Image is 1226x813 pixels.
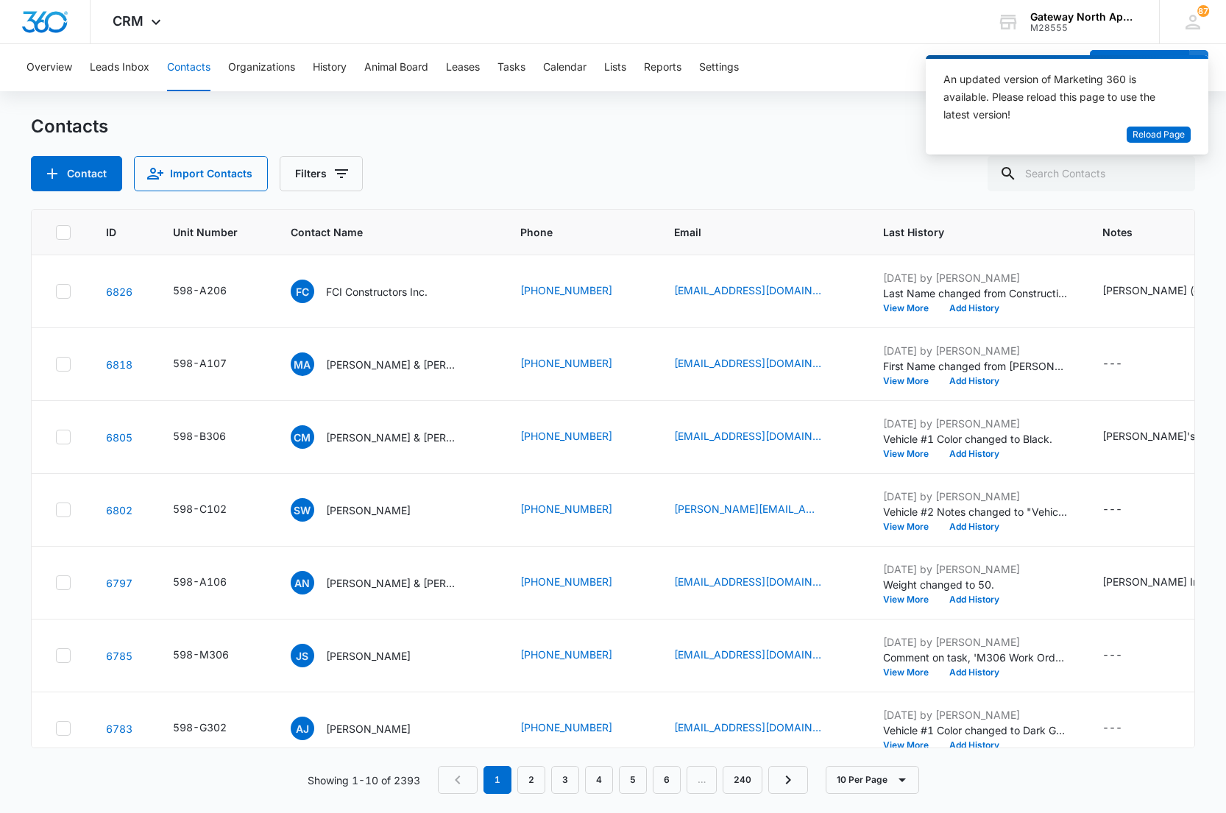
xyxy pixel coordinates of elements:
button: Add Contact [31,156,122,191]
a: Page 240 [723,766,762,794]
button: Reload Page [1127,127,1191,143]
button: Add Contact [1090,50,1189,85]
button: History [313,44,347,91]
a: Navigate to contact details page for Jermaine Shields [106,650,132,662]
a: Page 5 [619,766,647,794]
em: 1 [483,766,511,794]
div: Email - sam.watkinson303@gmail.com - Select to Edit Field [674,501,848,519]
button: Overview [26,44,72,91]
a: [EMAIL_ADDRESS][DOMAIN_NAME] [674,355,821,371]
div: --- [1102,647,1122,664]
span: Email [674,224,826,240]
p: Vehicle #1 Color changed to Black. [883,431,1067,447]
p: [PERSON_NAME] [326,503,411,518]
span: MA [291,352,314,376]
button: Reports [644,44,681,91]
p: Weight changed to 50. [883,577,1067,592]
button: View More [883,450,939,458]
a: Next Page [768,766,808,794]
div: Contact Name - Caron Mershon & Kyle Mershon - Select to Edit Field [291,425,485,449]
span: Phone [520,224,617,240]
div: 598-M306 [173,647,229,662]
div: Phone - 7192312374 - Select to Edit Field [520,647,639,664]
div: 598-C102 [173,501,227,516]
p: Last Name changed from Construction Inc. to Constructors Inc.. [883,285,1067,301]
span: Last History [883,224,1046,240]
a: [EMAIL_ADDRESS][DOMAIN_NAME] [674,283,821,298]
div: Notes - - Select to Edit Field [1102,355,1149,373]
a: [EMAIL_ADDRESS][DOMAIN_NAME] [674,574,821,589]
p: First Name changed from [PERSON_NAME] to [PERSON_NAME] &amp;. Last Name changed from [PERSON_NAME... [883,358,1067,374]
a: [PHONE_NUMBER] [520,574,612,589]
div: 598-A107 [173,355,227,371]
a: Navigate to contact details page for Samantha Watkinson [106,504,132,516]
p: [DATE] by [PERSON_NAME] [883,489,1067,504]
div: Contact Name - Martin Avina Mendez & Bryanna K.Ortiz - Select to Edit Field [291,352,485,376]
p: [DATE] by [PERSON_NAME] [883,270,1067,285]
p: Comment on task, 'M306 Work Order' "done" [883,650,1067,665]
div: notifications count [1197,5,1209,17]
div: Email - pstokke@fciol.com - Select to Edit Field [674,283,848,300]
p: [PERSON_NAME] [326,721,411,736]
span: AN [291,571,314,594]
button: Filters [280,156,363,191]
button: View More [883,668,939,677]
div: Contact Name - FCI Constructors Inc. - Select to Edit Field [291,280,454,303]
div: Unit Number - 598-B306 - Select to Edit Field [173,428,252,446]
div: --- [1102,720,1122,737]
p: Showing 1-10 of 2393 [308,773,420,788]
input: Search Contacts [988,156,1195,191]
button: Contacts [167,44,210,91]
p: [DATE] by [PERSON_NAME] [883,707,1067,723]
div: Unit Number - 598-A107 - Select to Edit Field [173,355,253,373]
button: Add History [939,304,1010,313]
span: CRM [113,13,143,29]
button: Calendar [543,44,587,91]
div: [PERSON_NAME]'s Info: [1102,428,1219,444]
button: View More [883,522,939,531]
button: View More [883,595,939,604]
div: account id [1030,23,1138,33]
div: [PERSON_NAME] Info: [1102,574,1211,589]
div: 598-G302 [173,720,227,735]
span: CM [291,425,314,449]
div: Unit Number - 598-A106 - Select to Edit Field [173,574,253,592]
div: Unit Number - 598-G302 - Select to Edit Field [173,720,253,737]
a: Page 4 [585,766,613,794]
div: Unit Number - 598-A206 - Select to Edit Field [173,283,253,300]
div: 598-B306 [173,428,226,444]
button: Tasks [497,44,525,91]
button: 10 Per Page [826,766,919,794]
p: [DATE] by [PERSON_NAME] [883,561,1067,577]
div: Contact Name - Amanda Jones - Select to Edit Field [291,717,437,740]
button: Settings [699,44,739,91]
div: Phone - 9705354725 - Select to Edit Field [520,283,639,300]
button: Add History [939,522,1010,531]
h1: Contacts [31,116,108,138]
div: Email - jermaineshields87@gmail.com - Select to Edit Field [674,647,848,664]
p: [DATE] by [PERSON_NAME] [883,416,1067,431]
button: Organizations [228,44,295,91]
div: Unit Number - 598-C102 - Select to Edit Field [173,501,253,519]
a: [PHONE_NUMBER] [520,720,612,735]
p: [PERSON_NAME] & [PERSON_NAME] [326,575,458,591]
button: Add History [939,668,1010,677]
div: Email - aprilmaemm2@yahoo.com - Select to Edit Field [674,720,848,737]
div: Phone - 6143611247 - Select to Edit Field [520,501,639,519]
span: ID [106,224,116,240]
button: Leases [446,44,480,91]
p: [PERSON_NAME] [326,648,411,664]
p: Vehicle #1 Color changed to Dark Grey. [883,723,1067,738]
span: JS [291,644,314,667]
div: Email - cwatki94@gmail.com - Select to Edit Field [674,428,848,446]
div: Contact Name - Aliyah Nguyen & Jacob Enriquez - Select to Edit Field [291,571,485,594]
button: Lists [604,44,626,91]
div: Phone - 7203945945 - Select to Edit Field [520,574,639,592]
span: 87 [1197,5,1209,17]
div: Email - avnguyen1804@gmail.com - Select to Edit Field [674,574,848,592]
a: [PERSON_NAME][EMAIL_ADDRESS][DOMAIN_NAME] [674,501,821,516]
div: Phone - 3072867803 - Select to Edit Field [520,720,639,737]
a: [EMAIL_ADDRESS][DOMAIN_NAME] [674,428,821,444]
button: Add History [939,595,1010,604]
button: Add History [939,741,1010,750]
